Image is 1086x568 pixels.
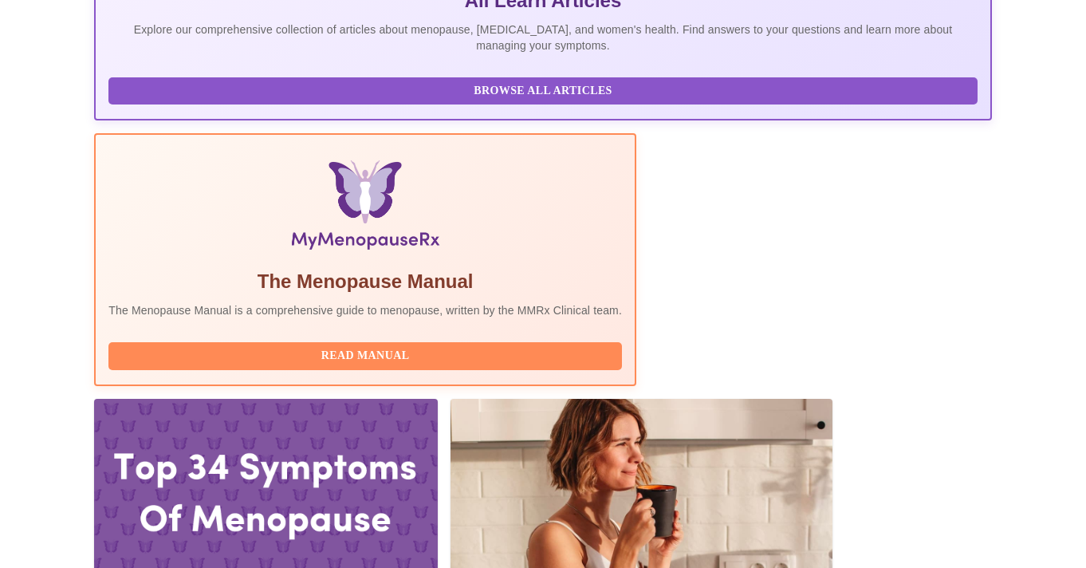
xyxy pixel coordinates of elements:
[108,342,622,370] button: Read Manual
[108,348,626,361] a: Read Manual
[108,22,977,53] p: Explore our comprehensive collection of articles about menopause, [MEDICAL_DATA], and women's hea...
[108,83,981,97] a: Browse All Articles
[108,269,622,294] h5: The Menopause Manual
[108,77,977,105] button: Browse All Articles
[124,81,961,101] span: Browse All Articles
[108,302,622,318] p: The Menopause Manual is a comprehensive guide to menopause, written by the MMRx Clinical team.
[190,160,540,256] img: Menopause Manual
[124,346,606,366] span: Read Manual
